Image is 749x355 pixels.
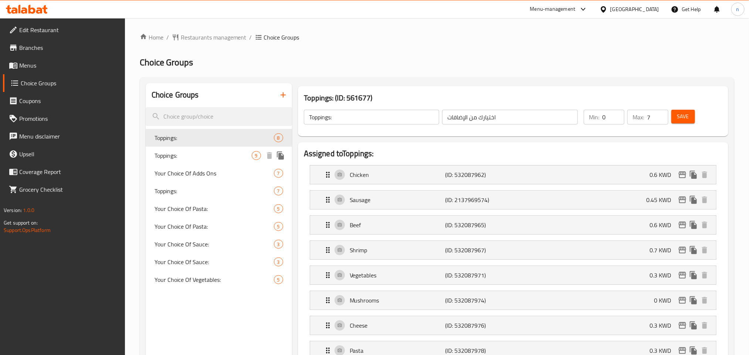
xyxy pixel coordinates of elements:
[3,92,125,110] a: Coupons
[304,288,722,313] li: Expand
[19,114,119,123] span: Promotions
[274,204,283,213] div: Choices
[445,221,509,229] p: (ID: 532087965)
[166,33,169,42] li: /
[19,43,119,52] span: Branches
[3,127,125,145] a: Menu disclaimer
[310,266,716,284] div: Expand
[19,167,119,176] span: Coverage Report
[172,33,247,42] a: Restaurants management
[155,257,274,266] span: Your Choice Of Sauce:
[146,164,292,182] div: Your Choice Of Adds Ons7
[688,245,699,256] button: duplicate
[688,194,699,205] button: duplicate
[252,152,261,159] span: 9
[140,33,734,42] nav: breadcrumb
[155,169,274,178] span: Your Choice Of Adds Ons
[274,223,283,230] span: 5
[650,321,677,330] p: 0.3 KWD
[736,5,739,13] span: n
[274,259,283,266] span: 3
[650,346,677,355] p: 0.3 KWD
[350,195,445,204] p: Sausage
[304,263,722,288] li: Expand
[3,163,125,181] a: Coverage Report
[445,346,509,355] p: (ID: 532087978)
[140,54,193,71] span: Choice Groups
[304,148,722,159] h2: Assigned to Toppings:
[677,169,688,180] button: edit
[445,170,509,179] p: (ID: 532087962)
[140,33,163,42] a: Home
[350,321,445,330] p: Cheese
[677,219,688,231] button: edit
[699,194,710,205] button: delete
[445,296,509,305] p: (ID: 532087974)
[688,320,699,331] button: duplicate
[646,195,677,204] p: 0.45 KWD
[274,134,283,141] span: 8
[445,271,509,280] p: (ID: 532087971)
[274,276,283,283] span: 5
[350,346,445,355] p: Pasta
[274,133,283,142] div: Choices
[250,33,252,42] li: /
[677,295,688,306] button: edit
[146,147,292,164] div: Toppings:9deleteduplicate
[304,212,722,238] li: Expand
[274,188,283,195] span: 7
[304,238,722,263] li: Expand
[3,145,125,163] a: Upsell
[146,129,292,147] div: Toppings:8
[699,169,710,180] button: delete
[310,191,716,209] div: Expand
[699,219,710,231] button: delete
[304,162,722,187] li: Expand
[699,320,710,331] button: delete
[688,169,699,180] button: duplicate
[650,271,677,280] p: 0.3 KWD
[350,246,445,255] p: Shrimp
[19,96,119,105] span: Coupons
[181,33,247,42] span: Restaurants management
[350,170,445,179] p: Chicken
[146,218,292,235] div: Your Choice Of Pasta:5
[677,112,689,121] span: Save
[3,21,125,39] a: Edit Restaurant
[155,151,252,160] span: Toppings:
[699,295,710,306] button: delete
[146,182,292,200] div: Toppings:7
[350,296,445,305] p: Mushrooms
[19,150,119,158] span: Upsell
[350,271,445,280] p: Vegetables
[445,195,509,204] p: (ID: 2137969574)
[589,113,599,122] p: Min:
[650,221,677,229] p: 0.6 KWD
[19,132,119,141] span: Menu disclaimer
[19,185,119,194] span: Grocery Checklist
[445,246,509,255] p: (ID: 532087967)
[310,241,716,259] div: Expand
[654,296,677,305] p: 0 KWD
[155,240,274,249] span: Your Choice Of Sauce:
[146,107,292,126] input: search
[304,313,722,338] li: Expand
[264,150,275,161] button: delete
[650,170,677,179] p: 0.6 KWD
[146,235,292,253] div: Your Choice Of Sauce:3
[274,169,283,178] div: Choices
[274,241,283,248] span: 3
[610,5,659,13] div: [GEOGRAPHIC_DATA]
[350,221,445,229] p: Beef
[274,205,283,212] span: 5
[275,150,286,161] button: duplicate
[3,110,125,127] a: Promotions
[699,270,710,281] button: delete
[19,25,119,34] span: Edit Restaurant
[274,240,283,249] div: Choices
[677,245,688,256] button: edit
[155,187,274,195] span: Toppings:
[3,57,125,74] a: Menus
[155,275,274,284] span: Your Choice Of Vegetables:
[310,291,716,310] div: Expand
